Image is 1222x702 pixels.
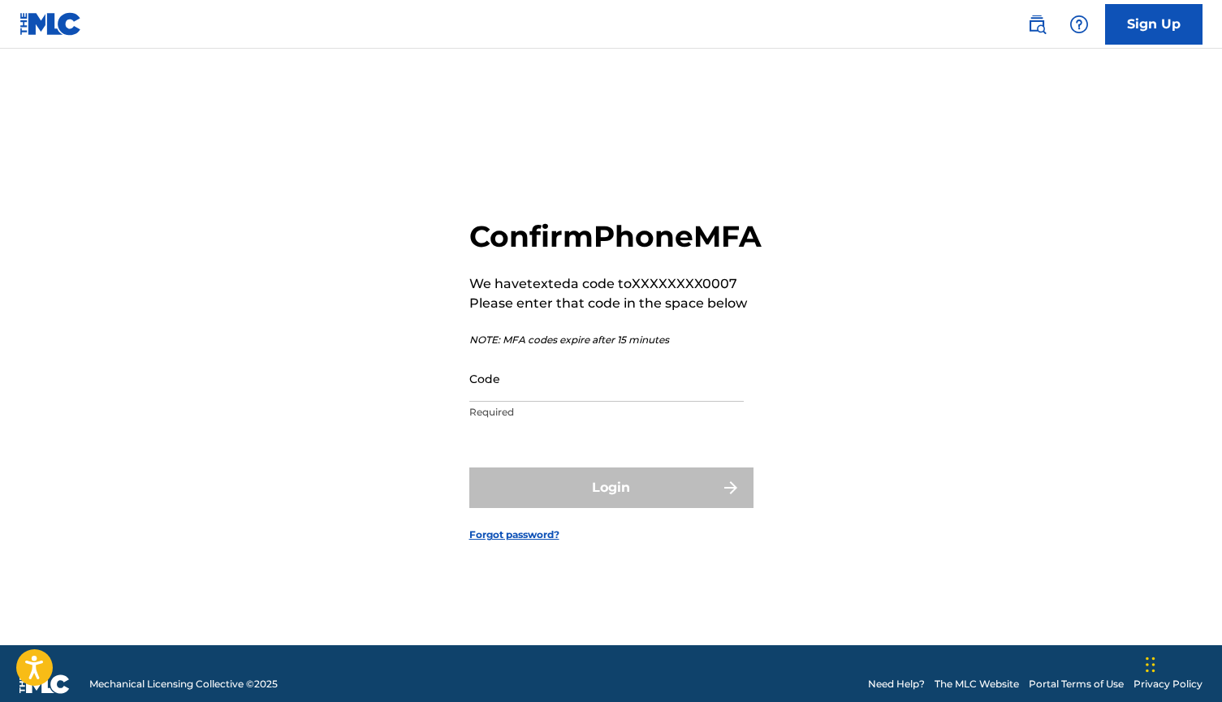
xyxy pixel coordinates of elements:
p: Please enter that code in the space below [469,294,762,313]
h2: Confirm Phone MFA [469,218,762,255]
span: Mechanical Licensing Collective © 2025 [89,677,278,691]
a: Privacy Policy [1133,677,1203,691]
p: NOTE: MFA codes expire after 15 minutes [469,333,762,347]
a: Sign Up [1105,4,1203,45]
p: Required [469,405,744,420]
img: search [1027,15,1047,34]
a: Public Search [1021,8,1053,41]
img: MLC Logo [19,12,82,36]
a: Need Help? [868,677,925,691]
iframe: Chat Widget [1141,624,1222,702]
img: help [1069,15,1089,34]
p: We have texted a code to XXXXXXXX0007 [469,274,762,294]
a: The MLC Website [935,677,1019,691]
img: logo [19,674,70,694]
div: Help [1063,8,1095,41]
a: Portal Terms of Use [1029,677,1124,691]
div: Drag [1146,640,1155,689]
a: Forgot password? [469,528,559,542]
